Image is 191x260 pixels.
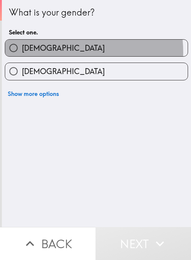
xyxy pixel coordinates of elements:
[5,63,188,80] button: [DEMOGRAPHIC_DATA]
[9,28,184,36] h6: Select one.
[5,40,188,56] button: [DEMOGRAPHIC_DATA]
[22,66,105,77] span: [DEMOGRAPHIC_DATA]
[22,43,105,53] span: [DEMOGRAPHIC_DATA]
[95,227,191,260] button: Next
[5,86,62,101] button: Show more options
[9,6,184,19] div: What is your gender?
